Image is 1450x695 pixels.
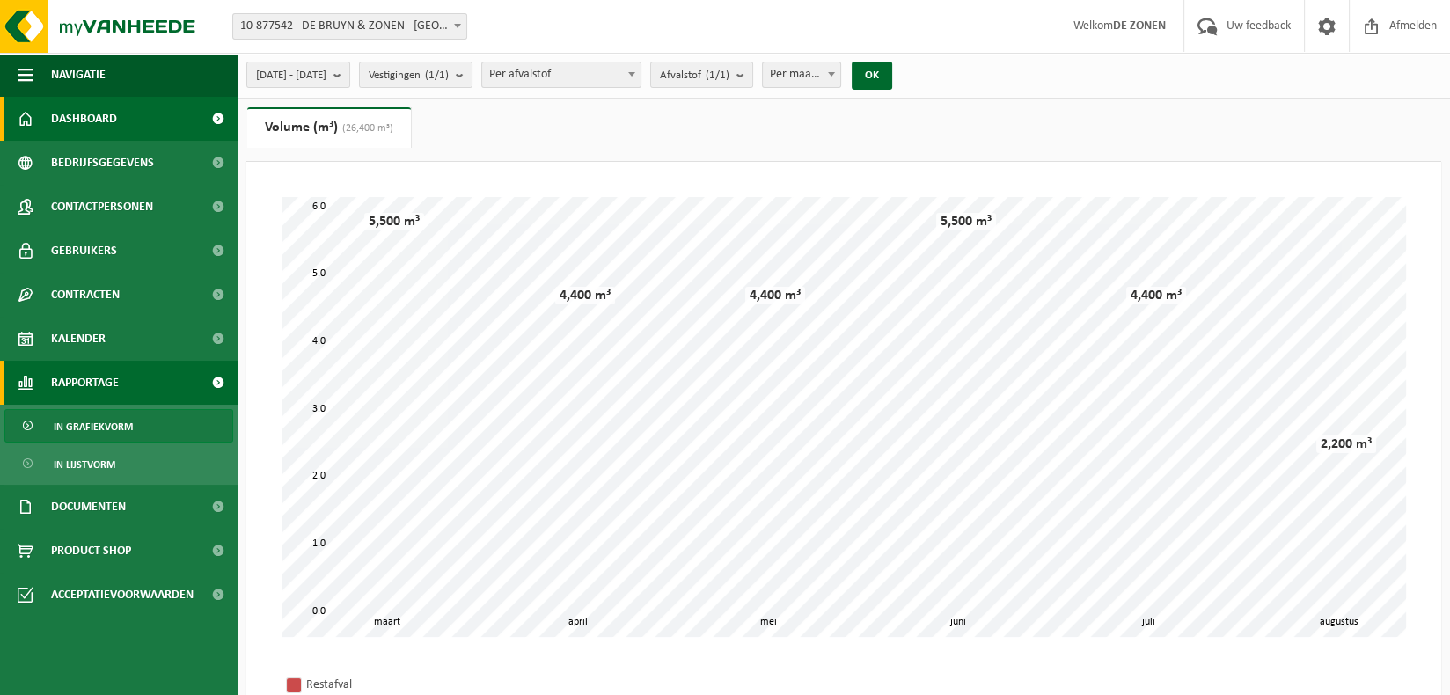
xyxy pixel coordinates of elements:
div: 2,200 m³ [1316,435,1376,453]
span: Contactpersonen [51,185,153,229]
span: Kalender [51,317,106,361]
span: Gebruikers [51,229,117,273]
span: Rapportage [51,361,119,405]
span: 10-877542 - DE BRUYN & ZONEN - AALST [233,14,466,39]
a: In lijstvorm [4,447,233,480]
span: 10-877542 - DE BRUYN & ZONEN - AALST [232,13,467,40]
a: In grafiekvorm [4,409,233,443]
button: Vestigingen(1/1) [359,62,472,88]
span: (26,400 m³) [338,123,393,134]
span: Per maand [763,62,840,87]
span: Acceptatievoorwaarden [51,573,194,617]
button: OK [852,62,892,90]
span: Afvalstof [660,62,729,89]
span: Per afvalstof [482,62,641,87]
span: [DATE] - [DATE] [256,62,326,89]
span: Bedrijfsgegevens [51,141,154,185]
span: Documenten [51,485,126,529]
div: 5,500 m³ [364,213,424,230]
span: Navigatie [51,53,106,97]
button: Afvalstof(1/1) [650,62,753,88]
span: Per afvalstof [481,62,641,88]
span: Per maand [762,62,841,88]
div: 4,400 m³ [555,287,615,304]
span: In lijstvorm [54,448,115,481]
a: Volume (m³) [247,107,411,148]
div: 5,500 m³ [936,213,996,230]
strong: DE ZONEN [1113,19,1166,33]
span: Product Shop [51,529,131,573]
span: In grafiekvorm [54,410,133,443]
span: Contracten [51,273,120,317]
count: (1/1) [425,69,449,81]
count: (1/1) [706,69,729,81]
span: Dashboard [51,97,117,141]
span: Vestigingen [369,62,449,89]
button: [DATE] - [DATE] [246,62,350,88]
div: 4,400 m³ [745,287,805,304]
div: 4,400 m³ [1126,287,1186,304]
